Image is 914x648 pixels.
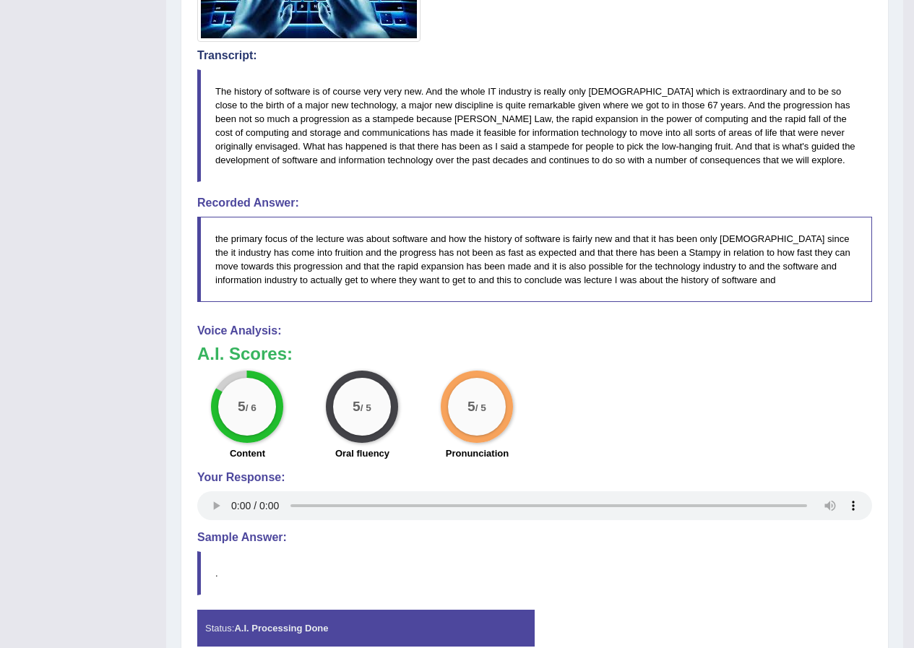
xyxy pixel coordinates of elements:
[197,531,872,544] h4: Sample Answer:
[353,399,361,415] big: 5
[335,446,389,460] label: Oral fluency
[230,446,265,460] label: Content
[361,403,371,414] small: / 5
[197,217,872,302] blockquote: the primary focus of the lecture was about software and how the history of software is fairly new...
[197,471,872,484] h4: Your Response:
[197,344,293,363] b: A.I. Scores:
[234,623,328,634] strong: A.I. Processing Done
[197,49,872,62] h4: Transcript:
[238,399,246,415] big: 5
[197,196,872,209] h4: Recorded Answer:
[446,446,509,460] label: Pronunciation
[475,403,486,414] small: / 5
[197,610,535,647] div: Status:
[197,551,872,595] blockquote: .
[197,69,872,183] blockquote: The history of software is of course very very new. And the whole IT industry is really only [DEM...
[246,403,256,414] small: / 6
[197,324,872,337] h4: Voice Analysis:
[468,399,476,415] big: 5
